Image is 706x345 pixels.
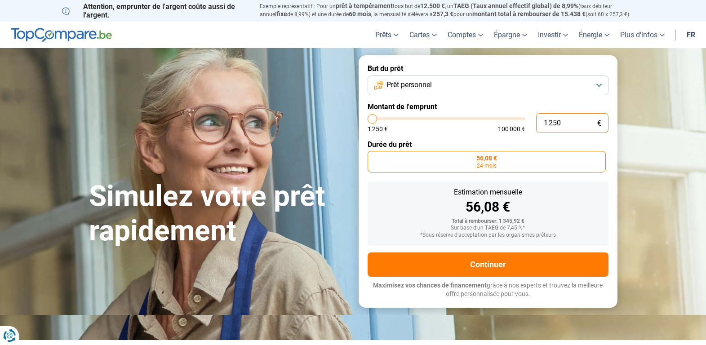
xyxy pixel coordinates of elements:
span: 56,08 € [476,155,497,161]
a: Plus d'infos [615,22,670,48]
span: fixe [276,10,287,18]
div: *Sous réserve d'acceptation par les organismes prêteurs [375,232,601,239]
button: Prêt personnel [368,75,608,95]
a: Épargne [488,22,533,48]
span: prêt à tempérament [336,2,393,9]
a: Cartes [404,22,442,48]
a: Comptes [442,22,488,48]
label: Durée du prêt [368,140,608,149]
span: TAEG (Taux annuel effectif global) de 8,99% [453,2,578,9]
span: 60 mois [349,10,371,18]
p: grâce à nos experts et trouvez la meilleure offre personnalisée pour vous. [368,281,608,299]
span: 257,3 € [433,10,453,18]
span: montant total à rembourser de 15.438 € [472,10,586,18]
a: fr [681,22,701,48]
span: 1 250 € [368,126,388,132]
button: Continuer [368,252,608,277]
span: 100 000 € [498,126,525,132]
p: Exemple représentatif : Pour un tous but de , un (taux débiteur annuel de 8,99%) et une durée de ... [260,2,644,18]
div: Sur base d'un TAEG de 7,45 %* [375,225,601,231]
div: Estimation mensuelle [375,189,601,196]
div: Total à rembourser: 1 345,92 € [375,218,601,225]
span: 12.500 € [420,2,445,9]
a: Énergie [573,22,615,48]
span: Prêt personnel [386,80,432,90]
label: But du prêt [368,64,608,73]
span: 24 mois [477,163,497,168]
label: Montant de l'emprunt [368,102,608,111]
img: TopCompare [11,28,112,42]
a: Prêts [370,22,404,48]
a: Investir [533,22,573,48]
h1: Simulez votre prêt rapidement [89,179,348,248]
span: € [597,119,601,127]
span: Maximisez vos chances de financement [373,282,487,289]
div: 56,08 € [375,200,601,214]
p: Attention, emprunter de l'argent coûte aussi de l'argent. [62,2,249,19]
